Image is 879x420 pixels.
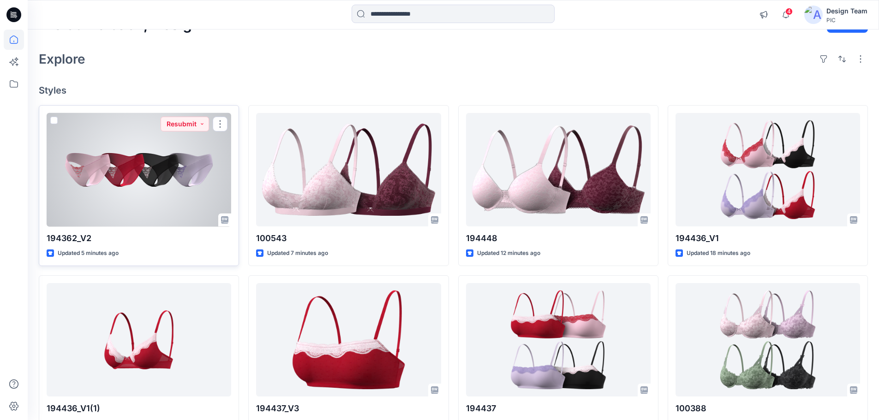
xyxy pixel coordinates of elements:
a: 194436_V1(1) [47,283,231,397]
a: 100543 [256,113,441,227]
p: 194436_V1(1) [47,402,231,415]
a: 194436_V1 [676,113,860,227]
p: 194437 [466,402,651,415]
h4: Styles [39,85,868,96]
a: 194448 [466,113,651,227]
p: 194436_V1 [676,232,860,245]
a: 100388 [676,283,860,397]
p: 194362_V2 [47,232,231,245]
p: Updated 12 minutes ago [477,248,540,258]
p: Updated 7 minutes ago [267,248,328,258]
img: avatar [804,6,823,24]
p: 194437_V3 [256,402,441,415]
a: 194437 [466,283,651,397]
p: Updated 5 minutes ago [58,248,119,258]
div: Design Team [826,6,867,17]
p: 100543 [256,232,441,245]
h2: Explore [39,52,85,66]
span: 4 [785,8,793,15]
p: Updated 18 minutes ago [687,248,750,258]
p: 194448 [466,232,651,245]
div: PIC [826,17,867,24]
p: 100388 [676,402,860,415]
a: 194362_V2 [47,113,231,227]
a: 194437_V3 [256,283,441,397]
